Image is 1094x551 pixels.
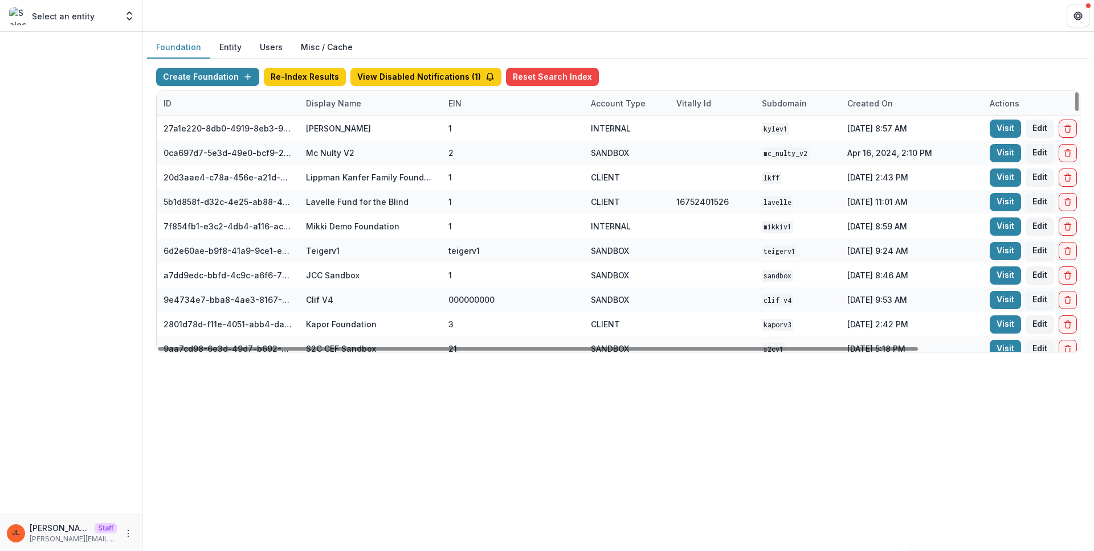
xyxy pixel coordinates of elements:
button: Delete Foundation [1059,168,1077,187]
code: kylev1 [762,123,789,135]
div: Actions [983,97,1026,109]
button: Delete Foundation [1059,315,1077,334]
div: 16752401526 [676,196,729,208]
div: CLIENT [591,196,620,208]
button: Edit [1026,266,1054,285]
div: 21 [448,343,457,355]
code: lkff [762,172,781,184]
code: mc_nulty_v2 [762,147,809,159]
button: Entity [210,36,251,59]
div: SANDBOX [591,294,629,306]
div: SANDBOX [591,269,629,281]
div: 1 [448,269,452,281]
div: Subdomain [755,91,840,116]
div: [DATE] 8:46 AM [840,263,983,287]
div: ID [157,91,299,116]
div: INTERNAL [591,220,631,232]
div: 2801d78d-f11e-4051-abb4-dab00da98882 [164,318,292,330]
div: [DATE] 8:59 AM [840,214,983,239]
button: Edit [1026,120,1054,138]
button: Open entity switcher [121,5,137,27]
a: Visit [990,315,1021,334]
button: Edit [1026,217,1054,236]
div: 3 [448,318,454,330]
div: SANDBOX [591,245,629,257]
img: Select an entity [9,7,27,25]
code: mikkiv1 [762,221,793,233]
div: 1 [448,122,452,134]
div: Lippman Kanfer Family Foundation [306,171,435,183]
div: [DATE] 11:01 AM [840,190,983,214]
div: 27a1e220-8db0-4919-8eb3-9f29ee33f7b0 [164,122,292,134]
div: Clif V4 [306,294,333,306]
div: 7f854fb1-e3c2-4db4-a116-aca576521abc [164,220,292,232]
div: 1 [448,196,452,208]
button: Edit [1026,340,1054,358]
div: teigerv1 [448,245,480,257]
div: Created on [840,97,900,109]
a: Visit [990,291,1021,309]
button: Create Foundation [156,68,259,86]
button: Edit [1026,144,1054,162]
button: More [121,527,135,540]
div: 0ca697d7-5e3d-49e0-bcf9-217f69e92d71 [164,147,292,159]
button: Edit [1026,242,1054,260]
div: Display Name [299,97,368,109]
div: CLIENT [591,171,620,183]
a: Visit [990,144,1021,162]
button: Delete Foundation [1059,266,1077,285]
div: SANDBOX [591,343,629,355]
button: Get Help [1067,5,1089,27]
div: 1 [448,220,452,232]
div: [DATE] 8:57 AM [840,116,983,141]
button: Edit [1026,315,1054,334]
div: 20d3aae4-c78a-456e-a21d-91c97a6a725f [164,171,292,183]
div: Jeanne Locker [12,529,20,537]
div: JCC Sandbox [306,269,360,281]
div: [DATE] 9:24 AM [840,239,983,263]
button: Edit [1026,168,1054,187]
a: Visit [990,217,1021,236]
p: [PERSON_NAME] [30,522,90,534]
button: Re-Index Results [264,68,346,86]
div: Account Type [584,91,670,116]
p: Staff [95,523,117,533]
div: 2 [448,147,454,159]
div: Vitally Id [670,91,755,116]
code: kaporv3 [762,319,793,331]
div: a7dd9edc-bbfd-4c9c-a6f6-76d0743bf1cd [164,269,292,281]
div: S2C CEF Sandbox [306,343,376,355]
code: sandbox [762,270,793,282]
a: Visit [990,193,1021,211]
div: 6d2e60ae-b9f8-41a9-9ce1-e608d0f20ec5 [164,245,292,257]
div: SANDBOX [591,147,629,159]
div: 1 [448,171,452,183]
div: [DATE] 2:43 PM [840,165,983,190]
code: lavelle [762,196,793,208]
div: 000000000 [448,294,495,306]
div: [PERSON_NAME] [306,122,371,134]
button: Misc / Cache [292,36,362,59]
button: Reset Search Index [506,68,599,86]
div: Kapor Foundation [306,318,377,330]
div: EIN [442,91,584,116]
button: Users [251,36,292,59]
div: Created on [840,91,983,116]
div: [DATE] 2:42 PM [840,312,983,336]
div: CLIENT [591,318,620,330]
button: View Disabled Notifications (1) [350,68,501,86]
div: ID [157,97,178,109]
a: Visit [990,120,1021,138]
code: Clif V4 [762,294,793,306]
div: Display Name [299,91,442,116]
button: Delete Foundation [1059,120,1077,138]
div: 9aa7cd98-6e3d-49d7-b692-3e5f3d1facd4 [164,343,292,355]
div: [DATE] 5:18 PM [840,336,983,361]
button: Edit [1026,193,1054,211]
a: Visit [990,242,1021,260]
div: Apr 16, 2024, 2:10 PM [840,141,983,165]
